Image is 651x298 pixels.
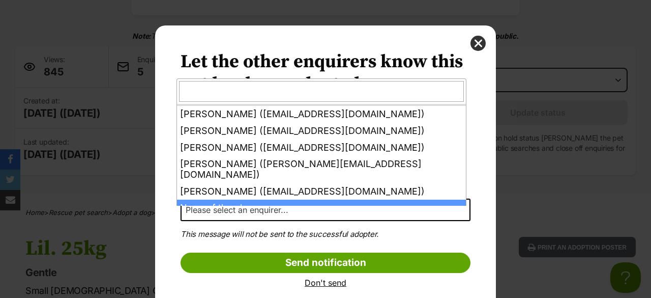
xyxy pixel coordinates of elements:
[470,36,486,51] button: close
[181,278,470,287] a: Don't send
[177,200,466,216] li: None of the above
[177,123,466,140] li: [PERSON_NAME] ([EMAIL_ADDRESS][DOMAIN_NAME])
[181,253,470,273] input: Send notification
[181,199,470,221] span: Please select an enquirer...
[177,106,466,123] li: [PERSON_NAME] ([EMAIL_ADDRESS][DOMAIN_NAME])
[181,229,470,240] p: This message will not be sent to the successful adopter.
[177,183,466,200] li: [PERSON_NAME] ([EMAIL_ADDRESS][DOMAIN_NAME])
[181,51,470,96] h2: Let the other enquirers know this pet has been adopted
[177,140,466,156] li: [PERSON_NAME] ([EMAIL_ADDRESS][DOMAIN_NAME])
[177,156,466,183] li: [PERSON_NAME] ([PERSON_NAME][EMAIL_ADDRESS][DOMAIN_NAME])
[182,203,299,217] span: Please select an enquirer...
